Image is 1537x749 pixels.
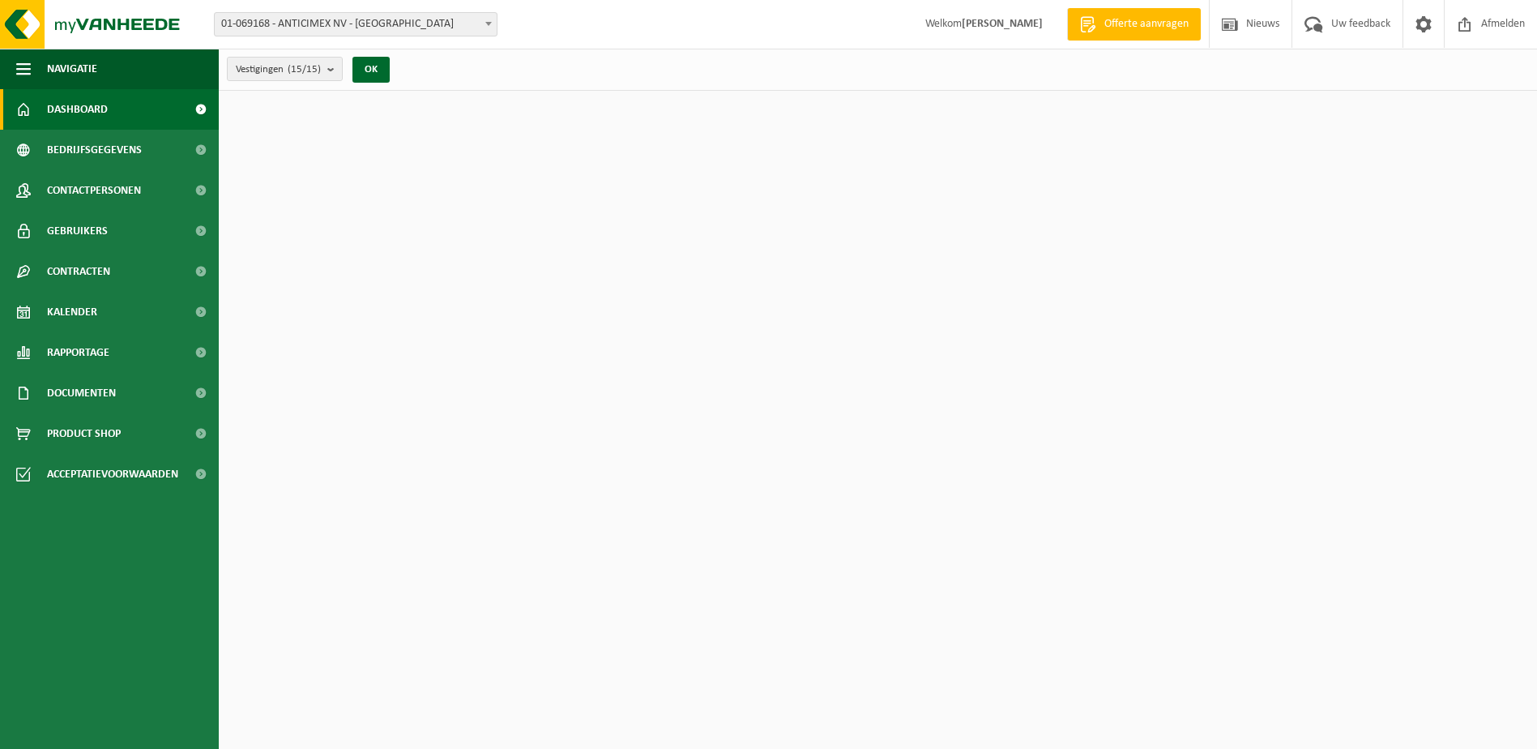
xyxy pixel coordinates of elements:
[47,130,142,170] span: Bedrijfsgegevens
[47,413,121,454] span: Product Shop
[47,292,97,332] span: Kalender
[214,12,497,36] span: 01-069168 - ANTICIMEX NV - ROESELARE
[215,13,497,36] span: 01-069168 - ANTICIMEX NV - ROESELARE
[236,58,321,82] span: Vestigingen
[47,49,97,89] span: Navigatie
[47,373,116,413] span: Documenten
[47,332,109,373] span: Rapportage
[1067,8,1201,41] a: Offerte aanvragen
[352,57,390,83] button: OK
[288,64,321,75] count: (15/15)
[47,211,108,251] span: Gebruikers
[47,454,178,494] span: Acceptatievoorwaarden
[47,251,110,292] span: Contracten
[227,57,343,81] button: Vestigingen(15/15)
[47,170,141,211] span: Contactpersonen
[962,18,1043,30] strong: [PERSON_NAME]
[47,89,108,130] span: Dashboard
[1100,16,1193,32] span: Offerte aanvragen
